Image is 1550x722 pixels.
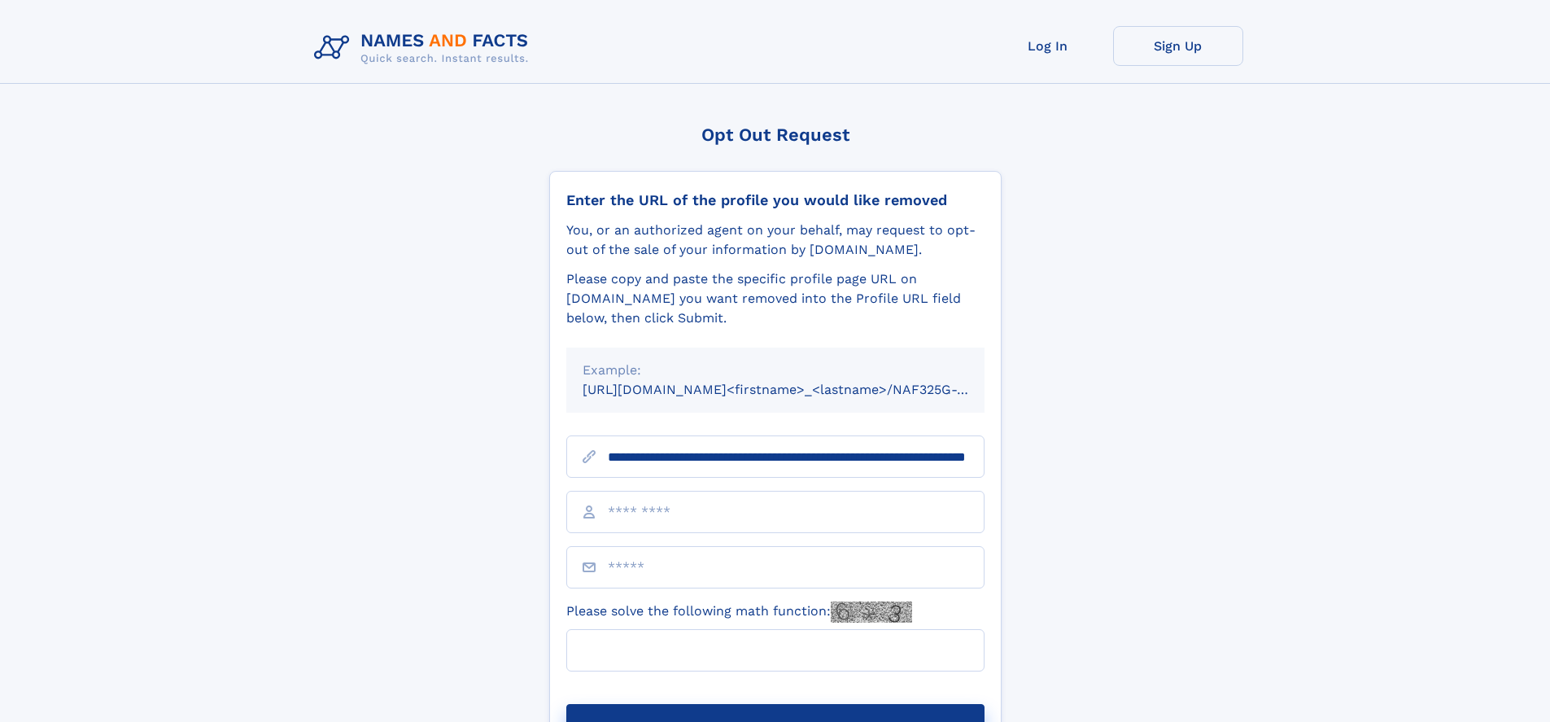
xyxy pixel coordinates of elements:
[566,191,985,209] div: Enter the URL of the profile you would like removed
[566,602,912,623] label: Please solve the following math function:
[1113,26,1243,66] a: Sign Up
[583,361,968,380] div: Example:
[566,221,985,260] div: You, or an authorized agent on your behalf, may request to opt-out of the sale of your informatio...
[983,26,1113,66] a: Log In
[583,382,1015,397] small: [URL][DOMAIN_NAME]<firstname>_<lastname>/NAF325G-xxxxxxxx
[566,269,985,328] div: Please copy and paste the specific profile page URL on [DOMAIN_NAME] you want removed into the Pr...
[308,26,542,70] img: Logo Names and Facts
[549,125,1002,145] div: Opt Out Request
